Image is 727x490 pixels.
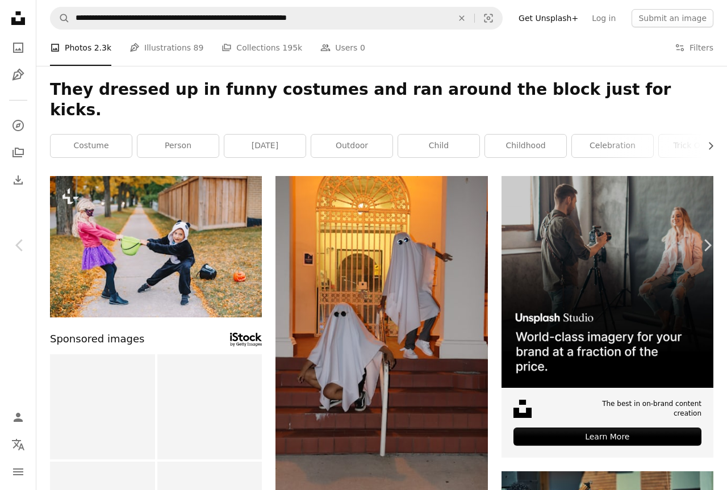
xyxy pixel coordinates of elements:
[7,433,30,456] button: Language
[398,135,479,157] a: child
[632,9,713,27] button: Submit an image
[7,64,30,86] a: Illustrations
[512,9,585,27] a: Get Unsplash+
[282,41,302,54] span: 195k
[51,7,70,29] button: Search Unsplash
[572,135,653,157] a: celebration
[51,135,132,157] a: costume
[449,7,474,29] button: Clear
[687,191,727,300] a: Next
[137,135,219,157] a: person
[360,41,365,54] span: 0
[700,135,713,157] button: scroll list to the right
[7,36,30,59] a: Photos
[311,135,392,157] a: outdoor
[502,176,713,388] img: file-1715651741414-859baba4300dimage
[50,79,713,120] h1: They dressed up in funny costumes and ran around the block just for kicks.
[7,169,30,191] a: Download History
[513,400,532,418] img: file-1631678316303-ed18b8b5cb9cimage
[222,30,302,66] a: Collections 195k
[485,135,566,157] a: childhood
[675,30,713,66] button: Filters
[224,135,306,157] a: [DATE]
[50,241,262,252] a: Angry mad children fighting for basket. Funny trick or treat on Halloween holiday. Kids boy and g...
[50,176,262,317] img: Angry mad children fighting for basket. Funny trick or treat on Halloween holiday. Kids boy and g...
[275,329,487,340] a: a couple of people that are standing on some steps
[7,460,30,483] button: Menu
[595,399,701,418] span: The best in on-brand content creation
[129,30,203,66] a: Illustrations 89
[50,331,144,347] span: Sponsored images
[502,176,713,458] a: The best in on-brand content creationLearn More
[585,9,622,27] a: Log in
[7,141,30,164] a: Collections
[7,114,30,137] a: Explore
[194,41,204,54] span: 89
[475,7,502,29] button: Visual search
[513,428,701,446] div: Learn More
[50,7,503,30] form: Find visuals sitewide
[7,406,30,429] a: Log in / Sign up
[320,30,365,66] a: Users 0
